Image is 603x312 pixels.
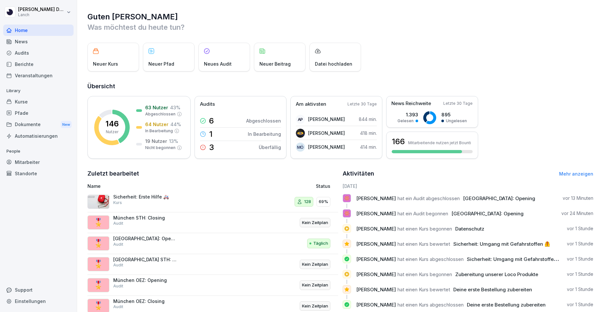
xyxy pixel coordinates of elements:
[106,120,119,128] p: 146
[408,140,471,145] p: Mitarbeitende nutzen jetzt Bounti
[3,59,74,70] a: Berichte
[397,118,414,124] p: Gelesen
[113,257,178,263] p: [GEOGRAPHIC_DATA] STH: Opening
[296,101,326,108] p: Am aktivsten
[308,116,345,123] p: [PERSON_NAME]
[87,195,109,209] img: ovcsqbf2ewum2utvc3o527vw.png
[106,129,118,135] p: Nutzer
[397,271,452,277] span: hat einen Kurs begonnen
[567,225,593,232] p: vor 1 Stunde
[148,60,174,67] p: Neuer Pfad
[145,104,168,111] p: 63 Nutzer
[170,121,181,128] p: 44 %
[397,195,460,201] span: hat ein Audit abgeschlossen
[87,275,338,296] a: 🎖️München OEZ: OpeningAuditKein Zeitplan
[204,60,232,67] p: Neues Audit
[3,36,74,47] div: News
[87,183,244,189] p: Name
[145,121,168,128] p: 64 Nutzer
[94,300,103,312] p: 🎖️
[397,241,450,247] span: hat einen Kurs bewertet
[246,117,281,124] p: Abgeschlossen
[87,233,338,254] a: 🎖️[GEOGRAPHIC_DATA]: OpeningAuditTäglich
[563,195,593,201] p: vor 13 Minuten
[209,117,214,125] p: 6
[145,138,167,145] p: 19 Nutzer
[467,256,564,262] span: Sicherheit: Umgang mit Gefahrstoffen 🦺
[451,210,524,217] span: [GEOGRAPHIC_DATA]: Opening
[3,70,74,81] a: Veranstaltungen
[113,236,178,242] p: [GEOGRAPHIC_DATA]: Opening
[356,302,396,308] span: [PERSON_NAME]
[3,130,74,142] a: Automatisierungen
[443,101,473,106] p: Letzte 30 Tage
[356,210,396,217] span: [PERSON_NAME]
[87,82,593,91] h2: Übersicht
[302,220,328,226] p: Kein Zeitplan
[397,256,464,262] span: hat einen Kurs abgeschlossen
[3,107,74,119] a: Pfade
[360,130,377,136] p: 418 min.
[3,25,74,36] a: Home
[313,240,328,247] p: Täglich
[296,143,305,152] div: MÖ
[3,86,74,96] p: Library
[360,144,377,150] p: 414 min.
[446,118,467,124] p: Ungelesen
[561,210,593,217] p: vor 24 Minuten
[93,60,118,67] p: Neuer Kurs
[567,256,593,262] p: vor 1 Stunde
[18,13,65,17] p: Lanch
[3,296,74,307] a: Einstellungen
[567,301,593,308] p: vor 1 Stunde
[87,191,338,212] a: Sicherheit: Erste Hilfe 🚑Kurs12869%
[302,303,328,309] p: Kein Zeitplan
[344,209,350,218] p: 🔆
[87,254,338,275] a: 🎖️[GEOGRAPHIC_DATA] STH: OpeningAuditKein Zeitplan
[397,226,452,232] span: hat einen Kurs begonnen
[113,194,178,200] p: Sicherheit: Erste Hilfe 🚑
[356,226,396,232] span: [PERSON_NAME]
[397,302,464,308] span: hat einen Kurs abgeschlossen
[304,199,311,205] p: 128
[113,283,123,289] p: Audit
[94,217,103,228] p: 🎖️
[145,111,176,117] p: Abgeschlossen
[356,256,396,262] span: [PERSON_NAME]
[87,12,593,22] h1: Guten [PERSON_NAME]
[87,169,338,178] h2: Zuletzt bearbeitet
[453,286,532,293] span: Deine erste Bestellung zubereiten
[113,277,178,283] p: München OEZ: Opening
[453,241,550,247] span: Sicherheit: Umgang mit Gefahrstoffen 🦺
[3,284,74,296] div: Support
[567,241,593,247] p: vor 1 Stunde
[296,115,305,124] div: AP
[3,119,74,131] div: Dokumente
[113,242,123,247] p: Audit
[87,22,593,32] p: Was möchtest du heute tun?
[315,60,352,67] p: Datei hochladen
[319,199,328,205] p: 69%
[441,111,467,118] p: 895
[3,156,74,168] a: Mitarbeiter
[455,271,538,277] span: Zubereitung unserer Loco Produkte
[391,100,431,107] p: News Reichweite
[455,226,484,232] span: Datenschutz
[559,171,593,177] a: Mehr anzeigen
[296,129,305,138] img: g4w5x5mlkjus3ukx1xap2hc0.png
[3,168,74,179] a: Standorte
[3,146,74,156] p: People
[3,96,74,107] div: Kurse
[145,128,173,134] p: In Bearbeitung
[397,111,418,118] p: 1.393
[18,7,65,12] p: [PERSON_NAME] Düttmann
[347,101,377,107] p: Letzte 30 Tage
[567,271,593,277] p: vor 1 Stunde
[113,221,123,226] p: Audit
[113,304,123,310] p: Audit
